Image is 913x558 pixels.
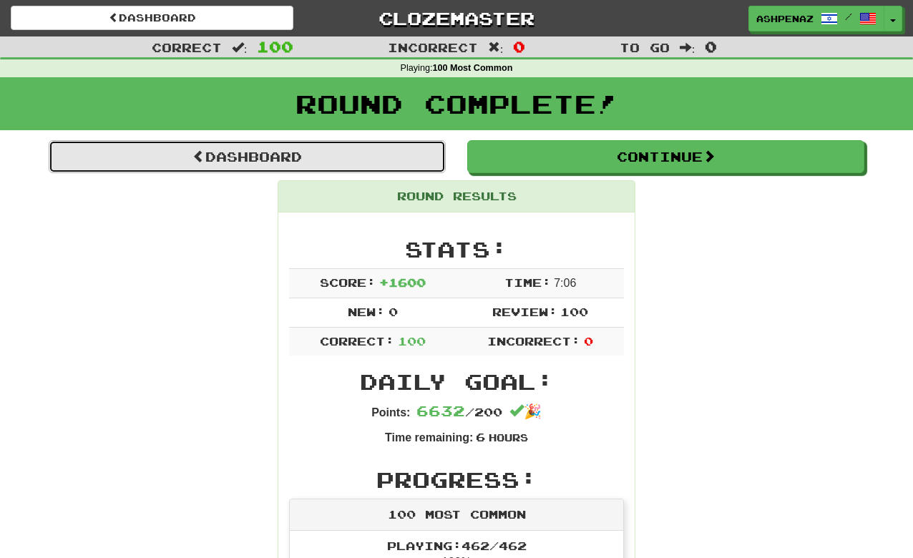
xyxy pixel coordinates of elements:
[620,40,670,54] span: To go
[289,238,624,261] h2: Stats:
[152,40,222,54] span: Correct
[11,6,293,30] a: Dashboard
[232,41,248,54] span: :
[416,402,465,419] span: 6632
[504,275,551,289] span: Time:
[290,499,623,531] div: 100 Most Common
[257,38,293,55] span: 100
[49,140,446,173] a: Dashboard
[492,305,557,318] span: Review:
[467,140,864,173] button: Continue
[416,405,502,418] span: / 200
[389,305,398,318] span: 0
[289,370,624,393] h2: Daily Goal:
[509,403,542,419] span: 🎉
[5,89,908,118] h1: Round Complete!
[488,41,504,54] span: :
[748,6,884,31] a: Ashpenaz /
[560,305,588,318] span: 100
[289,468,624,491] h2: Progress:
[476,430,485,444] span: 6
[705,38,717,55] span: 0
[320,275,376,289] span: Score:
[388,40,478,54] span: Incorrect
[398,334,426,348] span: 100
[379,275,426,289] span: + 1600
[845,11,852,21] span: /
[489,431,528,444] small: Hours
[584,334,593,348] span: 0
[385,431,473,444] strong: Time remaining:
[680,41,695,54] span: :
[554,277,576,289] span: 7 : 0 6
[278,181,635,212] div: Round Results
[371,406,410,418] strong: Points:
[756,12,814,25] span: Ashpenaz
[320,334,394,348] span: Correct:
[513,38,525,55] span: 0
[315,6,597,31] a: Clozemaster
[348,305,385,318] span: New:
[487,334,580,348] span: Incorrect:
[387,539,527,552] span: Playing: 462 / 462
[432,63,512,73] strong: 100 Most Common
